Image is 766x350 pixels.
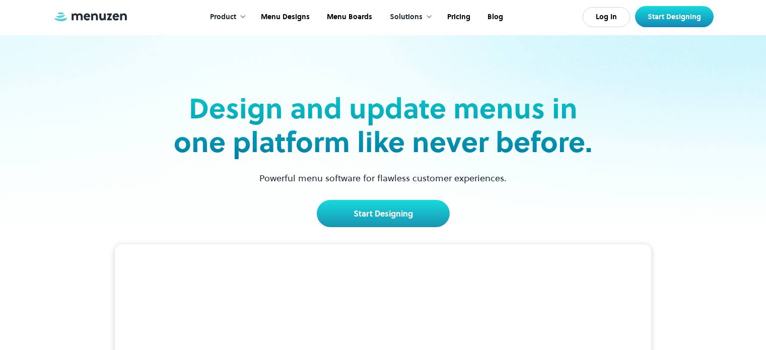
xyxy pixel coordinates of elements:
div: Product [210,12,236,23]
a: Menu Boards [317,2,380,33]
h2: Design and update menus in one platform like never before. [171,92,596,159]
a: Start Designing [635,6,714,27]
a: Start Designing [317,200,450,227]
div: Product [200,2,251,33]
div: Solutions [390,12,423,23]
a: Log In [583,7,630,27]
a: Menu Designs [251,2,317,33]
div: Solutions [380,2,438,33]
a: Blog [478,2,511,33]
p: Powerful menu software for flawless customer experiences. [247,171,519,185]
a: Pricing [438,2,478,33]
